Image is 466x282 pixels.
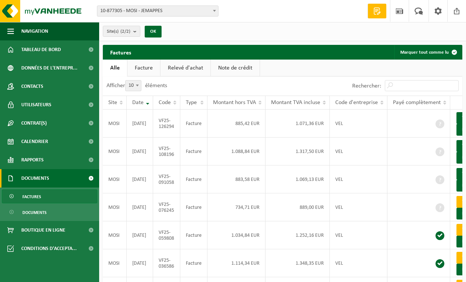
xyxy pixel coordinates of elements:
[352,83,381,89] label: Rechercher:
[180,138,207,165] td: Facture
[127,138,153,165] td: [DATE]
[153,193,180,221] td: VF25-076245
[211,60,260,76] a: Note de crédit
[97,6,218,16] span: 10-877305 - MOSI - JEMAPPES
[21,169,49,188] span: Documents
[265,193,330,221] td: 889,00 EUR
[393,100,441,106] span: Payé complètement
[21,221,65,239] span: Boutique en ligne
[207,249,265,277] td: 1.114,34 EUR
[103,110,127,138] td: MOSI
[2,189,97,203] a: Factures
[207,110,265,138] td: 885,42 EUR
[127,221,153,249] td: [DATE]
[103,26,140,37] button: Site(s)(2/2)
[330,165,387,193] td: VEL
[159,100,171,106] span: Code
[21,132,48,151] span: Calendrier
[265,110,330,138] td: 1.071,36 EUR
[265,249,330,277] td: 1.348,35 EUR
[207,221,265,249] td: 1.034,84 EUR
[265,138,330,165] td: 1.317,50 EUR
[330,221,387,249] td: VEL
[153,221,180,249] td: VF25-059808
[103,249,127,277] td: MOSI
[22,206,47,219] span: Documents
[265,221,330,249] td: 1.252,16 EUR
[265,165,330,193] td: 1.069,13 EUR
[330,110,387,138] td: VEL
[180,110,207,138] td: Facture
[127,249,153,277] td: [DATE]
[180,165,207,193] td: Facture
[21,59,77,77] span: Données de l'entrepr...
[107,26,130,37] span: Site(s)
[180,249,207,277] td: Facture
[145,26,162,38] button: OK
[330,138,387,165] td: VEL
[153,138,180,165] td: VF25-108196
[106,83,167,89] label: Afficher éléments
[180,193,207,221] td: Facture
[213,100,256,106] span: Montant hors TVA
[97,6,218,17] span: 10-877305 - MOSI - JEMAPPES
[103,60,127,76] a: Alle
[108,100,117,106] span: Site
[132,100,144,106] span: Date
[153,165,180,193] td: VF25-091058
[153,110,180,138] td: VF25-126294
[21,40,61,59] span: Tableau de bord
[120,29,130,34] count: (2/2)
[127,60,160,76] a: Facture
[180,221,207,249] td: Facture
[153,249,180,277] td: VF25-036586
[103,193,127,221] td: MOSI
[335,100,378,106] span: Code d'entreprise
[21,22,48,40] span: Navigation
[21,114,47,132] span: Contrat(s)
[126,81,141,91] span: 10
[330,193,387,221] td: VEL
[127,110,153,138] td: [DATE]
[125,80,141,91] span: 10
[21,77,43,96] span: Contacts
[160,60,210,76] a: Relevé d'achat
[271,100,320,106] span: Montant TVA incluse
[207,138,265,165] td: 1.088,84 EUR
[103,165,127,193] td: MOSI
[207,165,265,193] td: 883,58 EUR
[21,96,51,114] span: Utilisateurs
[127,193,153,221] td: [DATE]
[103,138,127,165] td: MOSI
[21,151,44,169] span: Rapports
[103,221,127,249] td: MOSI
[186,100,197,106] span: Type
[22,190,41,204] span: Factures
[394,45,462,60] button: Marquer tout comme lu
[207,193,265,221] td: 734,71 EUR
[2,205,97,219] a: Documents
[103,45,138,59] h2: Factures
[330,249,387,277] td: VEL
[21,239,77,258] span: Conditions d'accepta...
[127,165,153,193] td: [DATE]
